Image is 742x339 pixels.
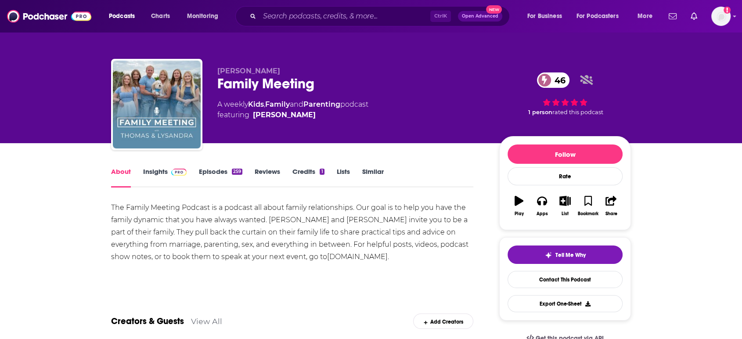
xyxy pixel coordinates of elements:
div: 1 [320,169,324,175]
div: A weekly podcast [217,99,368,120]
button: open menu [521,9,573,23]
button: tell me why sparkleTell Me Why [508,245,623,264]
div: Share [605,211,617,216]
div: Bookmark [578,211,598,216]
div: Search podcasts, credits, & more... [244,6,518,26]
span: New [486,5,502,14]
span: Open Advanced [462,14,498,18]
button: open menu [631,9,663,23]
span: More [638,10,652,22]
button: Play [508,190,530,222]
img: User Profile [711,7,731,26]
div: The Family Meeting Podcast is a podcast all about family relationships. Our goal is to help you h... [111,202,473,263]
a: Creators & Guests [111,316,184,327]
span: Charts [151,10,170,22]
span: featuring [217,110,368,120]
button: Follow [508,144,623,164]
a: Credits1 [292,167,324,188]
a: Charts [145,9,175,23]
img: tell me why sparkle [545,252,552,259]
button: Bookmark [576,190,599,222]
a: InsightsPodchaser Pro [143,167,187,188]
span: Tell Me Why [555,252,586,259]
div: Add Creators [413,314,473,329]
a: Thomas Osterkamp [253,110,316,120]
input: Search podcasts, credits, & more... [259,9,430,23]
span: , [264,100,265,108]
img: Family Meeting [113,61,201,148]
span: 1 person [528,109,552,115]
a: Kids [248,100,264,108]
div: List [562,211,569,216]
span: rated this podcast [552,109,603,115]
div: Apps [537,211,548,216]
a: Show notifications dropdown [665,9,680,24]
a: Parenting [303,100,340,108]
a: About [111,167,131,188]
div: Rate [508,167,623,185]
span: 46 [546,72,570,88]
button: Export One-Sheet [508,295,623,312]
a: Lists [337,167,350,188]
button: Apps [530,190,553,222]
button: open menu [571,9,631,23]
button: Show profile menu [711,7,731,26]
a: 46 [537,72,570,88]
a: Episodes259 [199,167,242,188]
a: View All [191,317,222,326]
button: Open AdvancedNew [458,11,502,22]
button: open menu [181,9,230,23]
a: Family [265,100,290,108]
span: For Podcasters [576,10,619,22]
span: Ctrl K [430,11,451,22]
span: For Business [527,10,562,22]
a: Similar [362,167,384,188]
span: [PERSON_NAME] [217,67,280,75]
svg: Add a profile image [724,7,731,14]
button: List [554,190,576,222]
a: [DOMAIN_NAME] [327,252,388,261]
div: 46 1 personrated this podcast [499,67,631,121]
button: open menu [103,9,146,23]
button: Share [600,190,623,222]
a: Contact This Podcast [508,271,623,288]
span: Monitoring [187,10,218,22]
div: Play [515,211,524,216]
a: Show notifications dropdown [687,9,701,24]
img: Podchaser - Follow, Share and Rate Podcasts [7,8,91,25]
a: Reviews [255,167,280,188]
img: Podchaser Pro [171,169,187,176]
span: and [290,100,303,108]
span: Logged in as notablypr2 [711,7,731,26]
span: Podcasts [109,10,135,22]
div: 259 [232,169,242,175]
